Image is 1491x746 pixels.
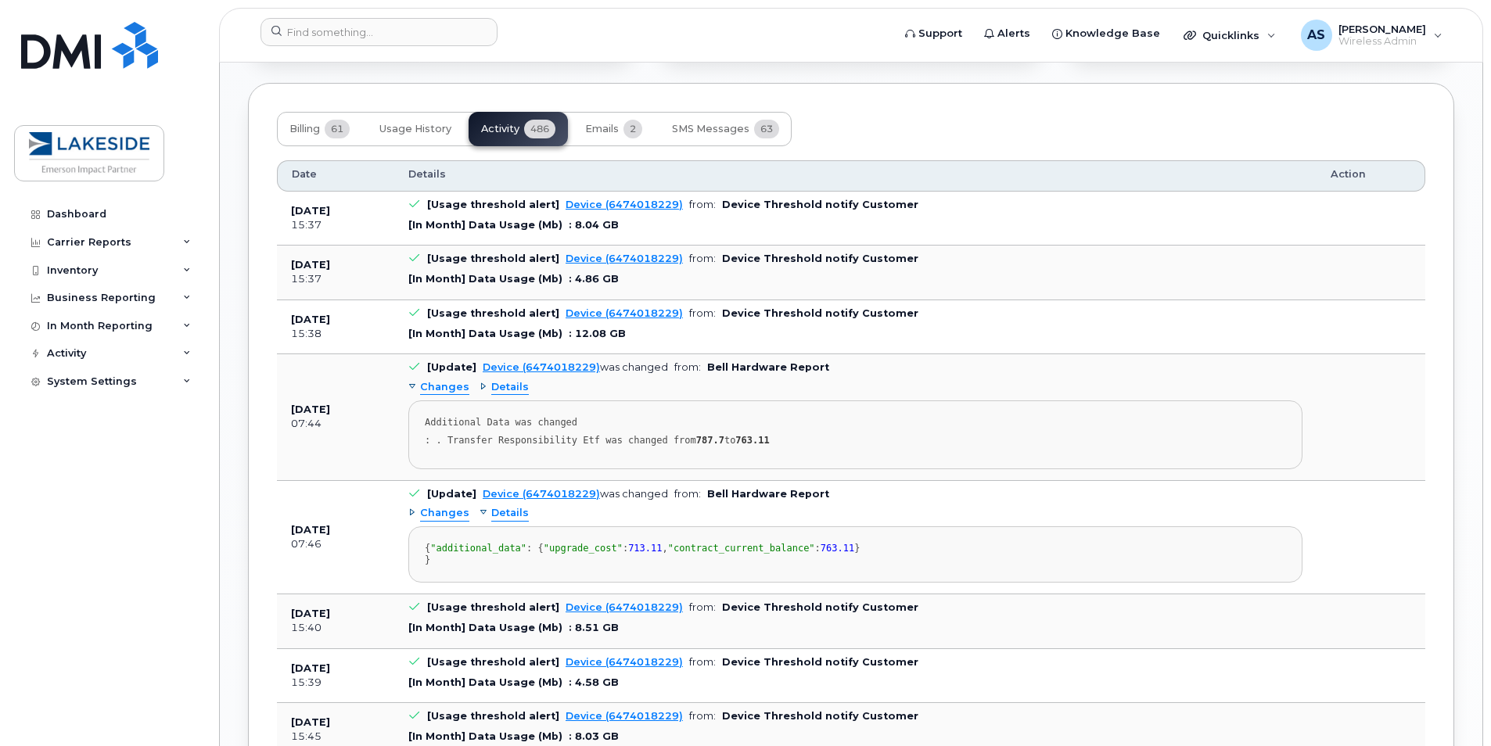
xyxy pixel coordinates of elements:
[689,601,716,613] span: from:
[918,26,962,41] span: Support
[569,328,626,339] span: : 12.08 GB
[689,199,716,210] span: from:
[566,710,683,722] a: Device (6474018229)
[291,272,380,286] div: 15:37
[973,18,1041,49] a: Alerts
[427,488,476,500] b: [Update]
[483,488,600,500] a: Device (6474018229)
[689,656,716,668] span: from:
[425,543,1286,566] div: { : { : , : } }
[722,199,918,210] b: Device Threshold notify Customer
[997,26,1030,41] span: Alerts
[1065,26,1160,41] span: Knowledge Base
[291,662,330,674] b: [DATE]
[491,506,529,521] span: Details
[668,543,815,554] span: "contract_current_balance"
[325,120,350,138] span: 61
[427,307,559,319] b: [Usage threshold alert]
[1041,18,1171,49] a: Knowledge Base
[408,676,562,688] div: [In Month] Data Usage (Mb)
[569,676,619,688] span: : 4.58 GB
[260,18,498,46] input: Find something...
[408,328,562,339] div: [In Month] Data Usage (Mb)
[291,537,380,551] div: 07:46
[585,123,619,135] span: Emails
[291,417,380,431] div: 07:44
[623,120,642,138] span: 2
[1317,160,1425,192] th: Action
[696,435,724,446] strong: 787.7
[821,543,854,554] span: 763.11
[427,710,559,722] b: [Usage threshold alert]
[291,205,330,217] b: [DATE]
[291,608,330,619] b: [DATE]
[674,361,701,373] span: from:
[735,435,769,446] strong: 763.11
[291,403,330,415] b: [DATE]
[566,656,683,668] a: Device (6474018229)
[674,488,701,500] span: from:
[425,435,1286,447] div: : . Transfer Responsibility Etf was changed from to
[707,488,829,500] b: Bell Hardware Report
[566,253,683,264] a: Device (6474018229)
[427,253,559,264] b: [Usage threshold alert]
[672,123,749,135] span: SMS Messages
[420,506,469,521] span: Changes
[569,730,619,742] span: : 8.03 GB
[483,361,668,373] div: was changed
[689,307,716,319] span: from:
[566,199,683,210] a: Device (6474018229)
[722,656,918,668] b: Device Threshold notify Customer
[544,543,623,554] span: "upgrade_cost"
[408,730,562,742] div: [In Month] Data Usage (Mb)
[291,730,380,744] div: 15:45
[566,601,683,613] a: Device (6474018229)
[722,253,918,264] b: Device Threshold notify Customer
[291,314,330,325] b: [DATE]
[483,488,668,500] div: was changed
[569,622,619,633] span: : 8.51 GB
[291,621,380,635] div: 15:40
[408,273,562,285] div: [In Month] Data Usage (Mb)
[566,307,683,319] a: Device (6474018229)
[1202,29,1259,41] span: Quicklinks
[291,676,380,690] div: 15:39
[420,380,469,395] span: Changes
[569,273,619,285] span: : 4.86 GB
[722,601,918,613] b: Device Threshold notify Customer
[291,218,380,232] div: 15:37
[291,716,330,728] b: [DATE]
[291,259,330,271] b: [DATE]
[491,380,529,395] span: Details
[569,219,619,231] span: : 8.04 GB
[408,219,562,231] div: [In Month] Data Usage (Mb)
[379,123,451,135] span: Usage History
[291,327,380,341] div: 15:38
[707,361,829,373] b: Bell Hardware Report
[427,361,476,373] b: [Update]
[408,167,446,181] span: Details
[628,543,662,554] span: 713.11
[689,710,716,722] span: from:
[291,524,330,536] b: [DATE]
[427,601,559,613] b: [Usage threshold alert]
[754,120,779,138] span: 63
[427,656,559,668] b: [Usage threshold alert]
[722,710,918,722] b: Device Threshold notify Customer
[722,307,918,319] b: Device Threshold notify Customer
[894,18,973,49] a: Support
[1173,20,1287,51] div: Quicklinks
[689,253,716,264] span: from:
[430,543,526,554] span: "additional_data"
[1338,23,1426,35] span: [PERSON_NAME]
[427,199,559,210] b: [Usage threshold alert]
[425,417,1286,429] div: Additional Data was changed
[1338,35,1426,48] span: Wireless Admin
[289,123,320,135] span: Billing
[483,361,600,373] a: Device (6474018229)
[292,167,317,181] span: Date
[1290,20,1453,51] div: Aman Shah
[408,622,562,633] div: [In Month] Data Usage (Mb)
[1307,26,1325,45] span: AS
